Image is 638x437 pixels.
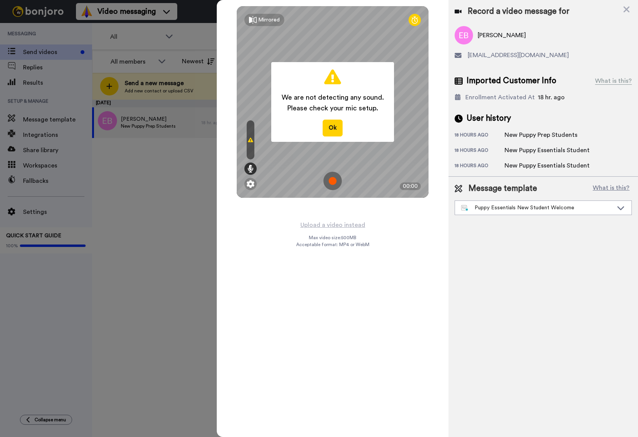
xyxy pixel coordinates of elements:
span: User history [467,113,511,124]
div: 18 hours ago [455,163,504,170]
img: nextgen-template.svg [461,205,468,211]
span: [EMAIL_ADDRESS][DOMAIN_NAME] [468,51,569,60]
span: We are not detecting any sound. [282,92,384,103]
span: Max video size: 500 MB [309,235,356,241]
span: Imported Customer Info [467,75,556,87]
img: ic_record_start.svg [323,172,342,190]
div: New Puppy Essentials Student [504,146,590,155]
div: New Puppy Prep Students [504,130,577,140]
div: 00:00 [400,182,421,190]
span: 18 hr. ago [538,94,565,100]
button: Ok [323,120,343,136]
span: Message template [468,183,537,194]
img: ic_gear.svg [247,180,254,188]
button: Upload a video instead [298,220,368,230]
div: New Puppy Essentials Student [504,161,590,170]
div: What is this? [595,76,632,85]
div: 18 hours ago [455,147,504,155]
span: Please check your mic setup. [282,103,384,113]
div: Enrollment Activated At [465,93,535,102]
span: Acceptable format: MP4 or WebM [296,242,369,248]
button: What is this? [590,183,632,194]
div: 18 hours ago [455,132,504,140]
div: Puppy Essentials New Student Welcome [461,204,613,212]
